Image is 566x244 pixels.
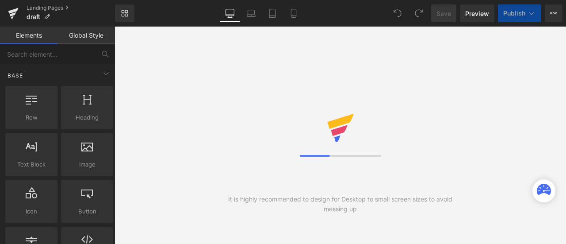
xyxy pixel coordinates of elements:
[503,10,525,17] span: Publish
[64,207,111,216] span: Button
[460,4,494,22] a: Preview
[545,4,562,22] button: More
[57,27,115,44] a: Global Style
[498,4,541,22] button: Publish
[7,71,24,80] span: Base
[64,160,111,169] span: Image
[262,4,283,22] a: Tablet
[410,4,428,22] button: Redo
[465,9,489,18] span: Preview
[115,4,134,22] a: New Library
[64,113,111,122] span: Heading
[27,13,40,20] span: draft
[8,207,55,216] span: Icon
[219,4,241,22] a: Desktop
[27,4,115,12] a: Landing Pages
[389,4,406,22] button: Undo
[227,194,453,214] div: It is highly recommended to design for Desktop to small screen sizes to avoid messing up
[8,113,55,122] span: Row
[241,4,262,22] a: Laptop
[283,4,304,22] a: Mobile
[436,9,451,18] span: Save
[8,160,55,169] span: Text Block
